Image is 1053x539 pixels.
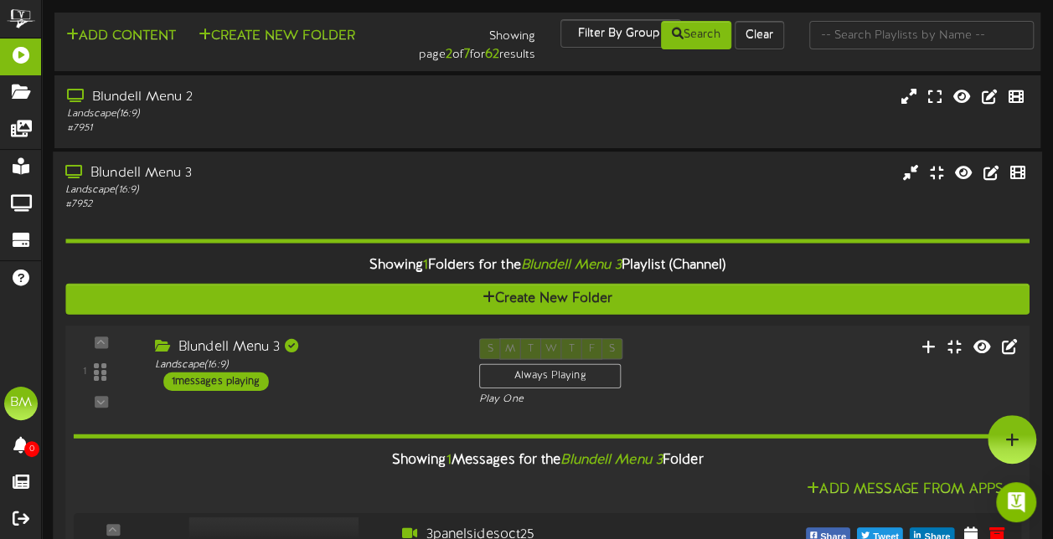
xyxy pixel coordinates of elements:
[65,164,452,183] div: Blundell Menu 3
[67,88,452,107] div: Blundell Menu 2
[4,387,38,420] div: BM
[446,453,451,468] span: 1
[65,284,1029,315] button: Create New Folder
[423,258,428,273] span: 1
[996,482,1036,522] div: Open Intercom Messenger
[65,183,452,198] div: Landscape ( 16:9 )
[163,372,269,390] div: 1 messages playing
[560,19,681,48] button: Filter By Group
[67,107,452,121] div: Landscape ( 16:9 )
[155,357,454,372] div: Landscape ( 16:9 )
[520,258,621,273] i: Blundell Menu 3
[381,19,548,64] div: Showing page of for results
[560,453,663,468] i: Blundell Menu 3
[61,26,181,47] button: Add Content
[479,363,621,388] div: Always Playing
[67,121,452,136] div: # 7951
[809,21,1034,49] input: -- Search Playlists by Name --
[479,393,697,407] div: Play One
[65,198,452,212] div: # 7952
[61,443,1035,479] div: Showing Messages for the Folder
[446,47,452,62] strong: 2
[24,441,39,457] span: 0
[155,338,454,357] div: Blundell Menu 3
[802,479,1009,500] button: Add Message From Apps
[464,47,470,62] strong: 7
[661,21,731,49] button: Search
[735,21,784,49] button: Clear
[194,26,360,47] button: Create New Folder
[485,47,499,62] strong: 62
[53,248,1042,284] div: Showing Folders for the Playlist (Channel)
